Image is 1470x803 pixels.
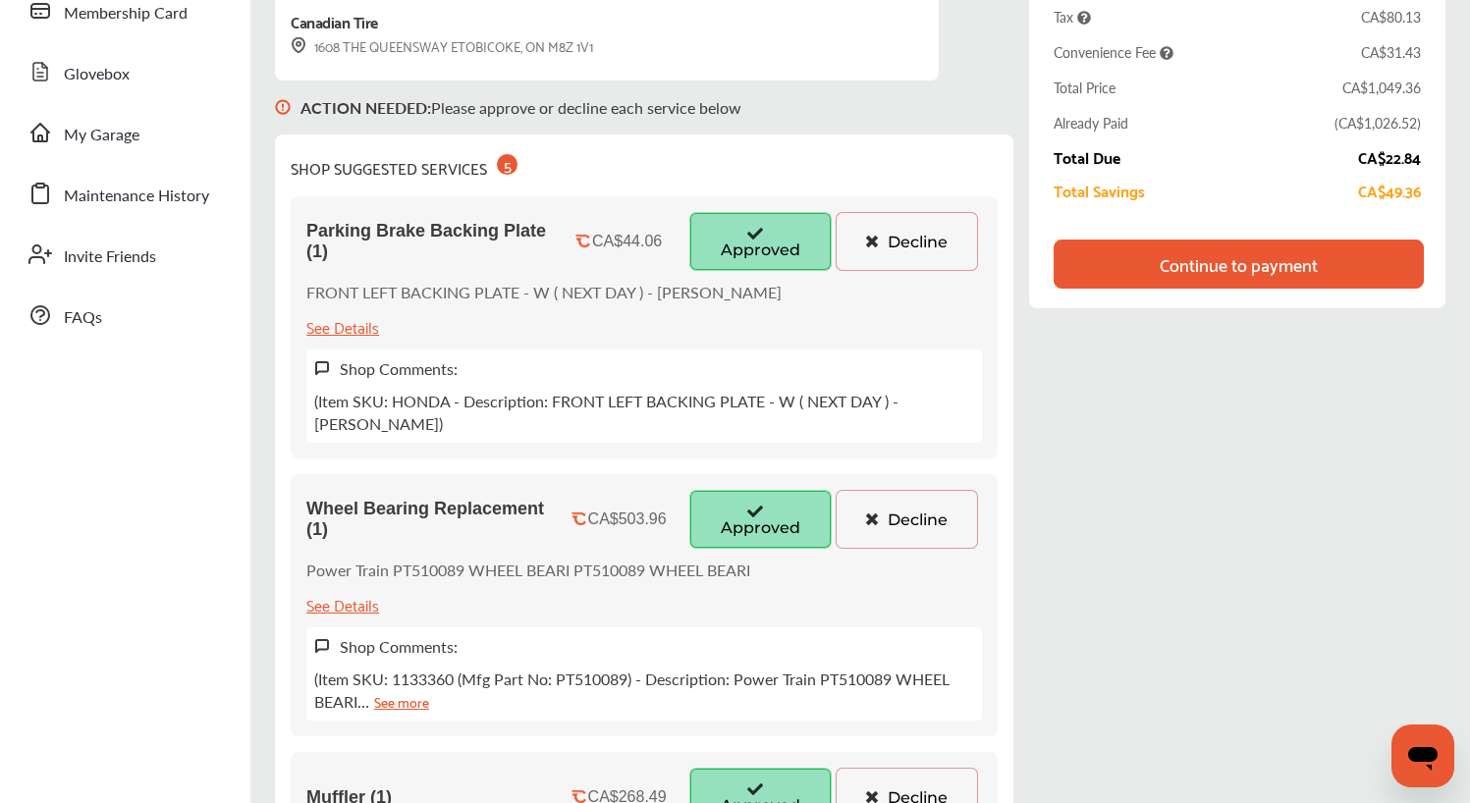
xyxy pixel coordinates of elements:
div: CA$49.36 [1358,182,1421,199]
span: Parking Brake Backing Plate (1) [306,221,549,262]
div: Total Due [1054,148,1120,166]
div: See Details [306,313,379,340]
div: CA$503.96 [588,510,667,528]
span: Convenience Fee [1054,42,1173,62]
a: Glovebox [18,46,231,97]
img: svg+xml;base64,PHN2ZyB3aWR0aD0iMTYiIGhlaWdodD0iMTciIHZpZXdCb3g9IjAgMCAxNiAxNyIgZmlsbD0ibm9uZSIgeG... [291,37,306,54]
span: Wheel Bearing Replacement (1) [306,499,549,540]
img: svg+xml;base64,PHN2ZyB3aWR0aD0iMTYiIGhlaWdodD0iMTciIHZpZXdCb3g9IjAgMCAxNiAxNyIgZmlsbD0ibm9uZSIgeG... [314,638,330,655]
p: Please approve or decline each service below [300,96,741,119]
div: CA$31.43 [1361,42,1421,62]
div: CA$1,049.36 [1342,78,1421,97]
a: FAQs [18,290,231,341]
div: 1608 THE QUEENSWAY ETOBICOKE, ON M8Z 1V1 [291,34,593,57]
div: CA$44.06 [592,233,662,250]
p: Power Train PT510089 WHEEL BEARI PT510089 WHEEL BEARI [306,559,750,581]
span: My Garage [64,123,139,148]
a: See more [374,690,429,713]
img: svg+xml;base64,PHN2ZyB3aWR0aD0iMTYiIGhlaWdodD0iMTciIHZpZXdCb3g9IjAgMCAxNiAxNyIgZmlsbD0ibm9uZSIgeG... [314,360,330,377]
div: Already Paid [1054,113,1128,133]
span: Membership Card [64,1,188,27]
p: (Item SKU: HONDA - Description: FRONT LEFT BACKING PLATE - W ( NEXT DAY ) - [PERSON_NAME]) [314,390,974,435]
div: Canadian Tire [291,8,378,34]
a: My Garage [18,107,231,158]
div: Continue to payment [1160,254,1318,274]
p: (Item SKU: 1133360 (Mfg Part No: PT510089) - Description: Power Train PT510089 WHEEL BEARI… [314,668,974,713]
label: Shop Comments: [340,635,458,658]
div: Total Price [1054,78,1116,97]
button: Approved [689,490,832,549]
span: Maintenance History [64,184,209,209]
div: See Details [306,591,379,617]
b: ACTION NEEDED : [300,96,431,119]
div: ( CA$1,026.52 ) [1334,113,1421,133]
div: Total Savings [1054,182,1145,199]
button: Decline [836,212,978,271]
p: FRONT LEFT BACKING PLATE - W ( NEXT DAY ) - [PERSON_NAME] [306,281,782,303]
iframe: Button to launch messaging window [1391,724,1454,787]
button: Decline [836,490,978,549]
label: Shop Comments: [340,357,458,380]
a: Invite Friends [18,229,231,280]
span: FAQs [64,305,102,331]
img: svg+xml;base64,PHN2ZyB3aWR0aD0iMTYiIGhlaWdodD0iMTciIHZpZXdCb3g9IjAgMCAxNiAxNyIgZmlsbD0ibm9uZSIgeG... [275,80,291,134]
span: Glovebox [64,62,130,87]
span: Tax [1054,7,1091,27]
div: SHOP SUGGESTED SERVICES [291,150,517,181]
button: Approved [689,212,832,271]
span: Invite Friends [64,244,156,270]
div: CA$22.84 [1358,148,1421,166]
div: 5 [497,154,517,175]
a: Maintenance History [18,168,231,219]
div: CA$80.13 [1361,7,1421,27]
